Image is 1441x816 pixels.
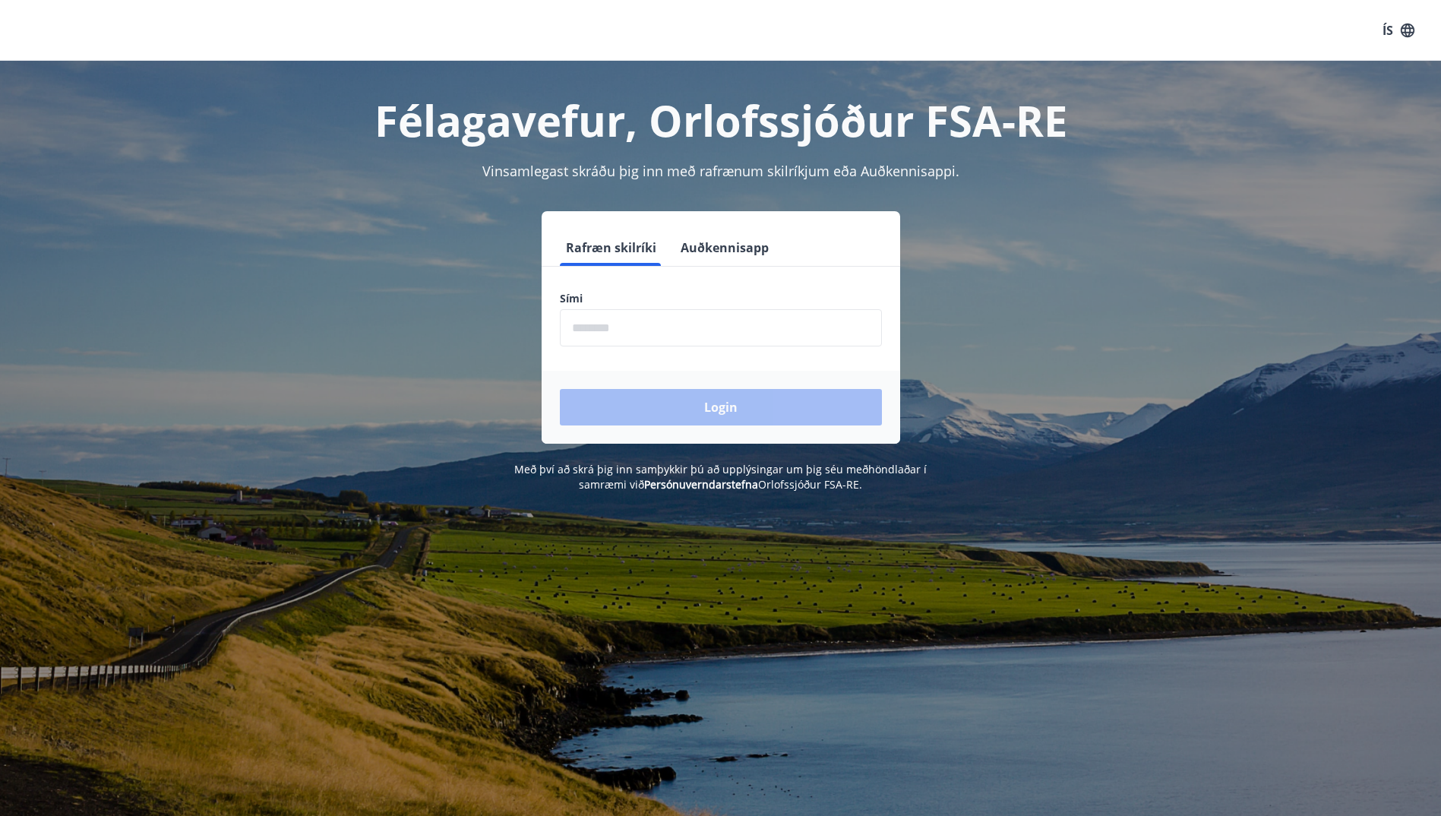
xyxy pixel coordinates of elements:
[675,229,775,266] button: Auðkennisapp
[644,477,758,492] a: Persónuverndarstefna
[560,229,662,266] button: Rafræn skilríki
[514,462,927,492] span: Með því að skrá þig inn samþykkir þú að upplýsingar um þig séu meðhöndlaðar í samræmi við Orlofss...
[1374,17,1423,44] button: ÍS
[482,162,959,180] span: Vinsamlegast skráðu þig inn með rafrænum skilríkjum eða Auðkennisappi.
[192,91,1250,149] h1: Félagavefur, Orlofssjóður FSA-RE
[560,291,882,306] label: Sími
